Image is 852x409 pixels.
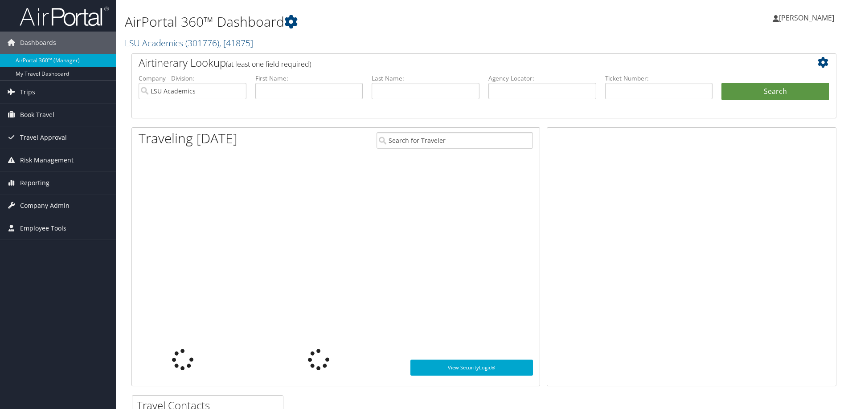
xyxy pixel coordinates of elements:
[139,129,238,148] h1: Traveling [DATE]
[721,83,829,101] button: Search
[605,74,713,83] label: Ticket Number:
[20,149,74,171] span: Risk Management
[20,126,67,149] span: Travel Approval
[20,172,49,194] span: Reporting
[779,13,834,23] span: [PERSON_NAME]
[773,4,843,31] a: [PERSON_NAME]
[410,360,533,376] a: View SecurityLogic®
[125,37,253,49] a: LSU Academics
[488,74,596,83] label: Agency Locator:
[20,194,70,217] span: Company Admin
[139,55,770,70] h2: Airtinerary Lookup
[20,6,109,27] img: airportal-logo.png
[20,32,56,54] span: Dashboards
[20,81,35,103] span: Trips
[219,37,253,49] span: , [ 41875 ]
[20,104,54,126] span: Book Travel
[377,132,533,149] input: Search for Traveler
[255,74,363,83] label: First Name:
[185,37,219,49] span: ( 301776 )
[20,217,66,239] span: Employee Tools
[139,74,246,83] label: Company - Division:
[226,59,311,69] span: (at least one field required)
[125,12,604,31] h1: AirPortal 360™ Dashboard
[372,74,479,83] label: Last Name:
